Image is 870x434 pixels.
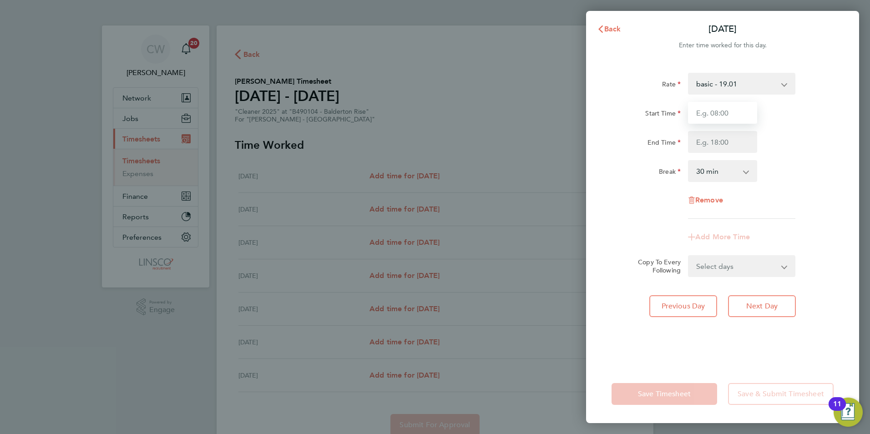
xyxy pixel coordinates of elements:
[688,102,757,124] input: E.g. 08:00
[588,20,630,38] button: Back
[708,23,737,35] p: [DATE]
[688,197,723,204] button: Remove
[746,302,778,311] span: Next Day
[659,167,681,178] label: Break
[728,295,796,317] button: Next Day
[688,131,757,153] input: E.g. 18:00
[695,196,723,204] span: Remove
[647,138,681,149] label: End Time
[604,25,621,33] span: Back
[586,40,859,51] div: Enter time worked for this day.
[662,302,705,311] span: Previous Day
[833,404,841,416] div: 11
[645,109,681,120] label: Start Time
[631,258,681,274] label: Copy To Every Following
[662,80,681,91] label: Rate
[649,295,717,317] button: Previous Day
[834,398,863,427] button: Open Resource Center, 11 new notifications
